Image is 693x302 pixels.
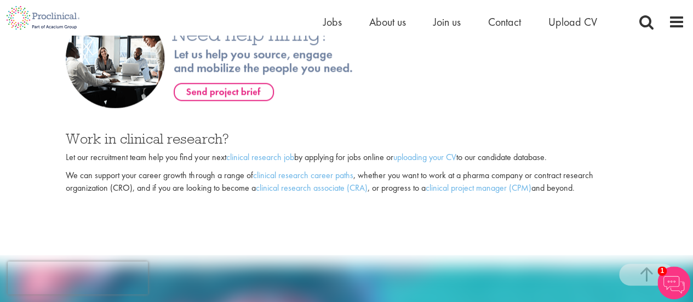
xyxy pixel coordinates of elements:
[323,15,342,29] a: Jobs
[66,169,627,195] p: We can support your career growth through a range of , whether you want to work at a pharma compa...
[255,182,367,193] a: clinical research associate (CRA)
[488,15,521,29] a: Contact
[66,151,627,164] p: Let our recruitment team help you find your next by applying for jobs online or to our candidate ...
[425,182,531,193] a: clinical project manager (CPM)
[657,266,690,299] img: Chatbot
[433,15,461,29] a: Join us
[226,151,294,163] a: clinical research job
[548,15,597,29] a: Upload CV
[657,266,667,276] span: 1
[393,151,456,163] a: uploading your CV
[369,15,406,29] a: About us
[66,132,627,146] h3: Work in clinical research?
[253,169,353,181] a: clinical research career paths
[8,261,148,294] iframe: reCAPTCHA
